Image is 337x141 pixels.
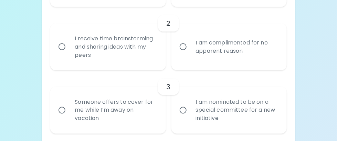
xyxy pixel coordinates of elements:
h6: 3 [166,81,170,92]
div: I receive time brainstorming and sharing ideas with my peers [69,26,162,68]
div: I am complimented for no apparent reason [190,30,283,63]
h6: 2 [166,18,170,29]
div: I am nominated to be on a special committee for a new initiative [190,90,283,131]
div: Someone offers to cover for me while I’m away on vacation [69,90,162,131]
div: choice-group-check [50,7,286,70]
div: choice-group-check [50,70,286,134]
